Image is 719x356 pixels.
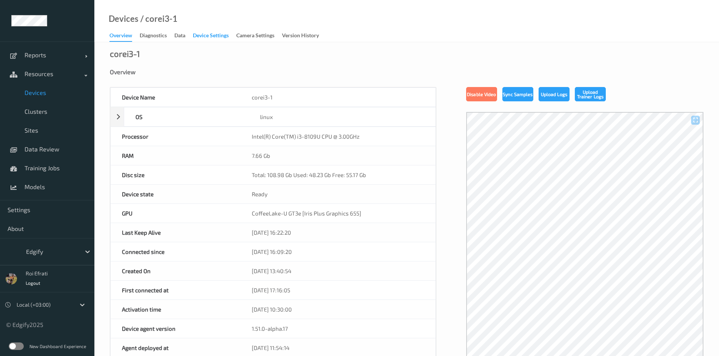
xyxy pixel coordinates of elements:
[240,146,436,165] div: 7.66 Gb
[193,32,229,41] div: Device Settings
[111,204,240,223] div: GPU
[539,87,570,101] button: Upload Logs
[193,31,236,41] a: Device Settings
[282,32,319,41] div: Version History
[174,32,185,41] div: Data
[282,31,326,41] a: Version History
[111,88,240,107] div: Device Name
[111,300,240,319] div: Activation time
[502,87,533,101] button: Sync Samples
[240,185,436,203] div: Ready
[111,261,240,280] div: Created On
[249,107,436,126] div: linux
[240,88,436,107] div: corei3-1
[174,31,193,41] a: Data
[111,223,240,242] div: Last Keep Alive
[240,242,436,261] div: [DATE] 16:09:20
[109,15,139,23] a: Devices
[240,300,436,319] div: [DATE] 10:30:00
[110,107,436,127] div: OSlinux
[109,31,140,42] a: Overview
[111,127,240,146] div: Processor
[111,242,240,261] div: Connected since
[575,87,606,101] button: Upload Trainer Logs
[124,107,249,126] div: OS
[236,32,274,41] div: Camera Settings
[466,87,497,101] button: Disable Video
[110,68,704,76] div: Overview
[240,165,436,184] div: Total: 108.98 Gb Used: 48.23 Gb Free: 55.17 Gb
[240,223,436,242] div: [DATE] 16:22:20
[140,32,167,41] div: Diagnostics
[111,319,240,338] div: Device agent version
[240,319,436,338] div: 1.51.0-alpha.17
[109,32,132,42] div: Overview
[140,31,174,41] a: Diagnostics
[111,281,240,299] div: First connected at
[139,15,177,23] div: / corei3-1
[110,50,140,57] div: corei3-1
[240,127,436,146] div: Intel(R) Core(TM) i3-8109U CPU @ 3.00GHz
[240,281,436,299] div: [DATE] 17:16:05
[240,261,436,280] div: [DATE] 13:40:54
[111,185,240,203] div: Device state
[111,146,240,165] div: RAM
[111,165,240,184] div: Disc size
[240,204,436,223] div: CoffeeLake-U GT3e [Iris Plus Graphics 655]
[236,31,282,41] a: Camera Settings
